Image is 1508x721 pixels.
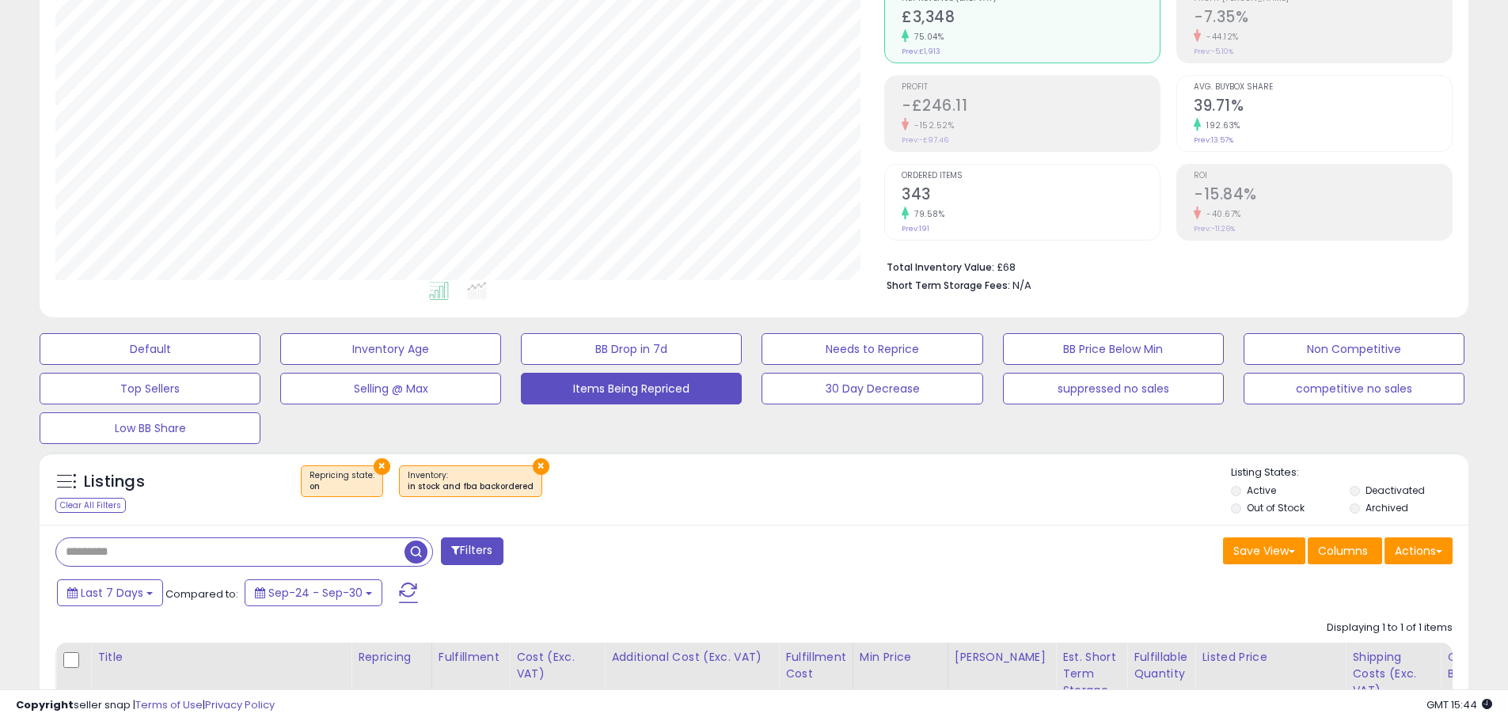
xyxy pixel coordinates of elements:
span: N/A [1012,278,1031,293]
button: Save View [1223,537,1305,564]
span: Columns [1318,543,1368,559]
label: Active [1247,484,1276,497]
small: -44.12% [1201,31,1239,43]
button: Filters [441,537,503,565]
div: seller snap | | [16,698,275,713]
button: competitive no sales [1244,373,1464,404]
button: Sep-24 - Sep-30 [245,579,382,606]
p: Listing States: [1231,465,1468,480]
button: Actions [1385,537,1453,564]
span: Ordered Items [902,172,1160,180]
div: Shipping Costs (Exc. VAT) [1352,649,1434,699]
span: Repricing state : [310,469,374,493]
span: Last 7 Days [81,585,143,601]
button: Needs to Reprice [762,333,982,365]
span: Avg. Buybox Share [1194,83,1452,92]
label: Out of Stock [1247,501,1305,514]
span: 2025-10-8 15:44 GMT [1426,697,1492,712]
span: Sep-24 - Sep-30 [268,585,363,601]
label: Archived [1366,501,1408,514]
div: Title [97,649,344,666]
button: × [374,458,390,475]
small: Prev: 191 [902,224,929,233]
div: Clear All Filters [55,498,126,513]
div: in stock and fba backordered [408,481,534,492]
span: Inventory : [408,469,534,493]
button: Last 7 Days [57,579,163,606]
small: Prev: -£97.46 [902,135,948,145]
small: Prev: 13.57% [1194,135,1233,145]
h2: 343 [902,185,1160,207]
small: Prev: -11.26% [1194,224,1235,233]
small: 79.58% [909,208,944,220]
button: Default [40,333,260,365]
small: 75.04% [909,31,944,43]
div: Displaying 1 to 1 of 1 items [1327,620,1453,636]
button: BB Drop in 7d [521,333,742,365]
button: suppressed no sales [1003,373,1224,404]
h2: 39.71% [1194,97,1452,118]
b: Short Term Storage Fees: [887,279,1010,292]
button: × [533,458,549,475]
button: Selling @ Max [280,373,501,404]
button: Low BB Share [40,412,260,444]
span: Compared to: [165,586,238,601]
li: £68 [887,256,1441,275]
h2: -£246.11 [902,97,1160,118]
h2: -7.35% [1194,8,1452,29]
div: Additional Cost (Exc. VAT) [611,649,772,666]
button: Top Sellers [40,373,260,404]
h2: -15.84% [1194,185,1452,207]
h2: £3,348 [902,8,1160,29]
div: Cost (Exc. VAT) [516,649,598,682]
div: Listed Price [1202,649,1339,666]
h5: Listings [84,471,145,493]
button: Items Being Repriced [521,373,742,404]
a: Terms of Use [135,697,203,712]
button: Non Competitive [1244,333,1464,365]
small: -40.67% [1201,208,1241,220]
small: Prev: £1,913 [902,47,940,56]
strong: Copyright [16,697,74,712]
button: BB Price Below Min [1003,333,1224,365]
button: Inventory Age [280,333,501,365]
div: [PERSON_NAME] [955,649,1049,666]
button: 30 Day Decrease [762,373,982,404]
div: Min Price [860,649,941,666]
small: Prev: -5.10% [1194,47,1233,56]
span: ROI [1194,172,1452,180]
div: Fulfillment [439,649,503,666]
button: Columns [1308,537,1382,564]
span: Profit [902,83,1160,92]
a: Privacy Policy [205,697,275,712]
div: on [310,481,374,492]
div: Fulfillable Quantity [1134,649,1188,682]
div: Repricing [358,649,425,666]
b: Total Inventory Value: [887,260,994,274]
div: Fulfillment Cost [785,649,846,682]
small: 192.63% [1201,120,1240,131]
small: -152.52% [909,120,954,131]
label: Deactivated [1366,484,1425,497]
div: Est. Short Term Storage Fee [1062,649,1120,715]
